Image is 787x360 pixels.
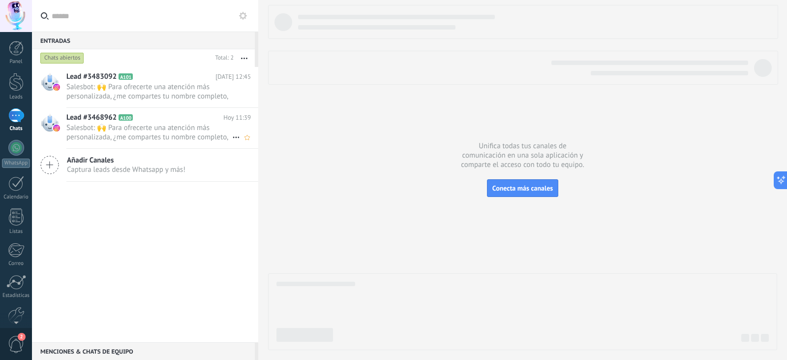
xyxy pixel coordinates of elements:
[66,72,117,82] span: Lead #3483092
[234,49,255,67] button: Más
[53,125,60,131] img: instagram.svg
[223,113,251,123] span: Hoy 11:39
[2,126,30,132] div: Chats
[66,82,232,101] span: Salesbot: 🙌 Para ofrecerte una atención más personalizada, ¿me compartes tu nombre completo, por ...
[67,165,185,174] span: Captura leads desde Whatsapp y más!
[67,156,185,165] span: Añadir Canales
[212,53,234,63] div: Total: 2
[2,94,30,100] div: Leads
[32,32,255,49] div: Entradas
[119,114,133,121] span: A100
[2,159,30,168] div: WhatsApp
[2,59,30,65] div: Panel
[40,52,84,64] div: Chats abiertos
[66,113,117,123] span: Lead #3468962
[32,342,255,360] div: Menciones & Chats de equipo
[53,84,60,91] img: instagram.svg
[2,293,30,299] div: Estadísticas
[32,67,258,107] a: Lead #3483092 A101 [DATE] 12:45 Salesbot: 🙌 Para ofrecerte una atención más personalizada, ¿me co...
[2,261,30,267] div: Correo
[119,73,133,80] span: A101
[18,333,26,341] span: 2
[2,194,30,200] div: Calendario
[215,72,251,82] span: [DATE] 12:45
[492,184,553,193] span: Conecta más canales
[487,179,558,197] button: Conecta más canales
[2,229,30,235] div: Listas
[32,108,258,148] a: Lead #3468962 A100 Hoy 11:39 Salesbot: 🙌 Para ofrecerte una atención más personalizada, ¿me compa...
[66,123,232,142] span: Salesbot: 🙌 Para ofrecerte una atención más personalizada, ¿me compartes tu nombre completo, por ...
